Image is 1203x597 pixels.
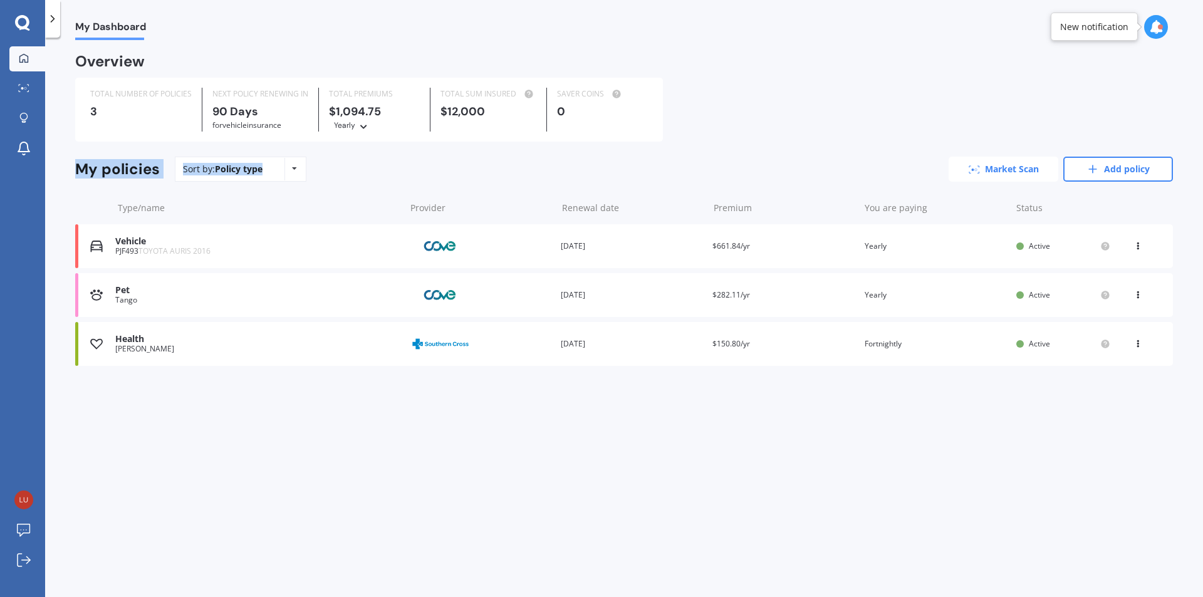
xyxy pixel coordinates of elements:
div: Health [115,334,399,345]
div: SAVER COINS [557,88,648,100]
div: Type/name [118,202,400,214]
div: Fortnightly [865,338,1006,350]
div: Provider [410,202,552,214]
span: $282.11/yr [712,289,750,300]
div: 0 [557,105,648,118]
img: c439cd3493ace4221629e30771ff2e87 [14,491,33,509]
span: $150.80/yr [712,338,750,349]
span: Active [1029,241,1050,251]
div: TOTAL SUM INSURED [440,88,536,100]
div: Pet [115,285,399,296]
div: New notification [1060,21,1128,33]
div: TOTAL PREMIUMS [329,88,420,100]
div: NEXT POLICY RENEWING IN [212,88,308,100]
span: TOYOTA AURIS 2016 [138,246,211,256]
div: My policies [75,160,160,179]
div: $1,094.75 [329,105,420,132]
div: PJF493 [115,247,399,256]
span: My Dashboard [75,21,146,38]
div: [PERSON_NAME] [115,345,399,353]
div: [DATE] [561,338,702,350]
div: Renewal date [562,202,704,214]
b: 90 Days [212,104,258,119]
span: Active [1029,289,1050,300]
a: Market Scan [949,157,1058,182]
div: TOTAL NUMBER OF POLICIES [90,88,192,100]
div: 3 [90,105,192,118]
a: Add policy [1063,157,1173,182]
img: Cove [409,283,472,307]
div: Policy type [215,163,263,175]
img: Pet [90,289,103,301]
span: for Vehicle insurance [212,120,281,130]
img: Cove [409,234,472,258]
div: Vehicle [115,236,399,247]
div: Status [1016,202,1110,214]
span: $661.84/yr [712,241,750,251]
div: Overview [75,55,145,68]
div: $12,000 [440,105,536,118]
img: Vehicle [90,240,103,252]
img: Health [90,338,103,350]
img: Southern Cross [409,332,472,356]
div: Yearly [334,119,355,132]
div: [DATE] [561,240,702,252]
div: Yearly [865,240,1006,252]
div: You are paying [865,202,1006,214]
div: Premium [714,202,855,214]
span: Active [1029,338,1050,349]
div: [DATE] [561,289,702,301]
div: Yearly [865,289,1006,301]
div: Sort by: [183,163,263,175]
div: Tango [115,296,399,304]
